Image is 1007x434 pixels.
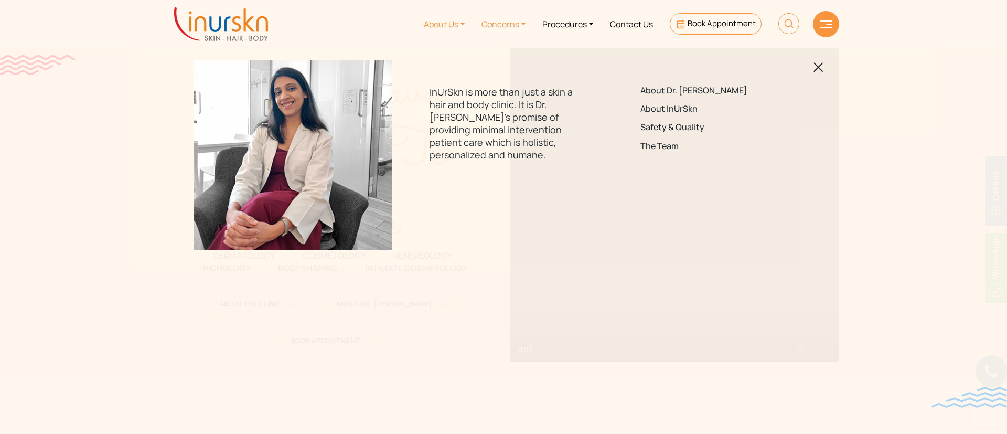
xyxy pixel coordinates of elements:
[174,7,268,41] img: inurskn-logo
[670,13,762,35] a: Book Appointment
[640,141,788,151] a: The Team
[813,62,823,72] img: blackclosed
[640,122,788,132] a: Safety & Quality
[602,4,661,44] a: Contact Us
[194,60,392,250] img: menuabout
[430,86,577,161] p: InUrSkn is more than just a skin a hair and body clinic. It is Dr. [PERSON_NAME]'s promise of pro...
[415,4,473,44] a: About Us
[820,20,832,28] img: hamLine.svg
[931,387,1007,408] img: bluewave
[688,18,756,29] span: Book Appointment
[473,4,534,44] a: Concerns
[778,13,799,34] img: HeaderSearch
[534,4,602,44] a: Procedures
[640,86,788,96] a: About Dr. [PERSON_NAME]
[640,104,788,114] a: About InUrSkn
